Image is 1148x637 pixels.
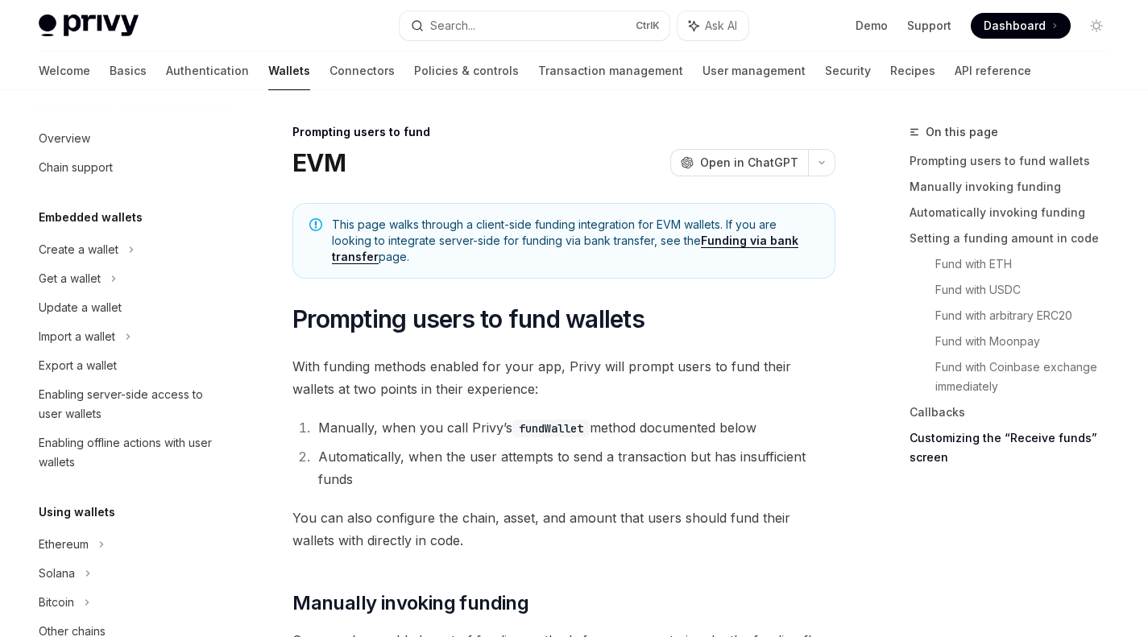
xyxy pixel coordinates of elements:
a: Connectors [329,52,395,90]
span: Manually invoking funding [292,590,528,616]
a: Export a wallet [26,351,232,380]
a: Enabling offline actions with user wallets [26,428,232,477]
a: Support [907,18,951,34]
a: Callbacks [910,399,1122,425]
span: Dashboard [984,18,1046,34]
button: Ask AI [678,11,748,40]
a: Chain support [26,153,232,182]
button: Search...CtrlK [400,11,669,40]
a: Enabling server-side access to user wallets [26,380,232,428]
span: Prompting users to fund wallets [292,304,644,333]
a: Fund with Coinbase exchange immediately [935,354,1122,399]
div: Prompting users to fund [292,124,835,140]
div: Import a wallet [39,327,115,346]
h1: EVM [292,148,346,177]
li: Manually, when you call Privy’s method documented below [313,416,835,439]
a: Welcome [39,52,90,90]
a: User management [702,52,806,90]
a: API reference [955,52,1031,90]
div: Update a wallet [39,298,122,317]
a: Update a wallet [26,293,232,322]
span: On this page [926,122,998,142]
h5: Embedded wallets [39,208,143,227]
div: Search... [430,16,475,35]
span: This page walks through a client-side funding integration for EVM wallets. If you are looking to ... [332,217,819,265]
a: Wallets [268,52,310,90]
div: Chain support [39,158,113,177]
span: Ask AI [705,18,737,34]
div: Create a wallet [39,240,118,259]
a: Fund with USDC [935,277,1122,303]
svg: Note [309,218,322,231]
a: Fund with ETH [935,251,1122,277]
div: Enabling server-side access to user wallets [39,385,222,424]
a: Demo [856,18,888,34]
a: Automatically invoking funding [910,200,1122,225]
code: fundWallet [512,420,590,437]
button: Toggle dark mode [1084,13,1109,39]
a: Dashboard [971,13,1071,39]
a: Fund with arbitrary ERC20 [935,303,1122,329]
h5: Using wallets [39,503,115,522]
a: Manually invoking funding [910,174,1122,200]
span: You can also configure the chain, asset, and amount that users should fund their wallets with dir... [292,507,835,552]
div: Bitcoin [39,593,74,612]
span: With funding methods enabled for your app, Privy will prompt users to fund their wallets at two p... [292,355,835,400]
div: Overview [39,129,90,148]
div: Export a wallet [39,356,117,375]
span: Ctrl K [636,19,660,32]
a: Basics [110,52,147,90]
a: Transaction management [538,52,683,90]
a: Overview [26,124,232,153]
button: Open in ChatGPT [670,149,808,176]
a: Security [825,52,871,90]
a: Prompting users to fund wallets [910,148,1122,174]
div: Ethereum [39,535,89,554]
a: Setting a funding amount in code [910,225,1122,251]
a: Fund with Moonpay [935,329,1122,354]
a: Recipes [890,52,935,90]
img: light logo [39,14,139,37]
a: Policies & controls [414,52,519,90]
a: Customizing the “Receive funds” screen [910,425,1122,470]
a: Authentication [166,52,249,90]
div: Enabling offline actions with user wallets [39,433,222,472]
li: Automatically, when the user attempts to send a transaction but has insufficient funds [313,445,835,490]
div: Solana [39,564,75,583]
span: Open in ChatGPT [700,155,798,171]
div: Get a wallet [39,269,101,288]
